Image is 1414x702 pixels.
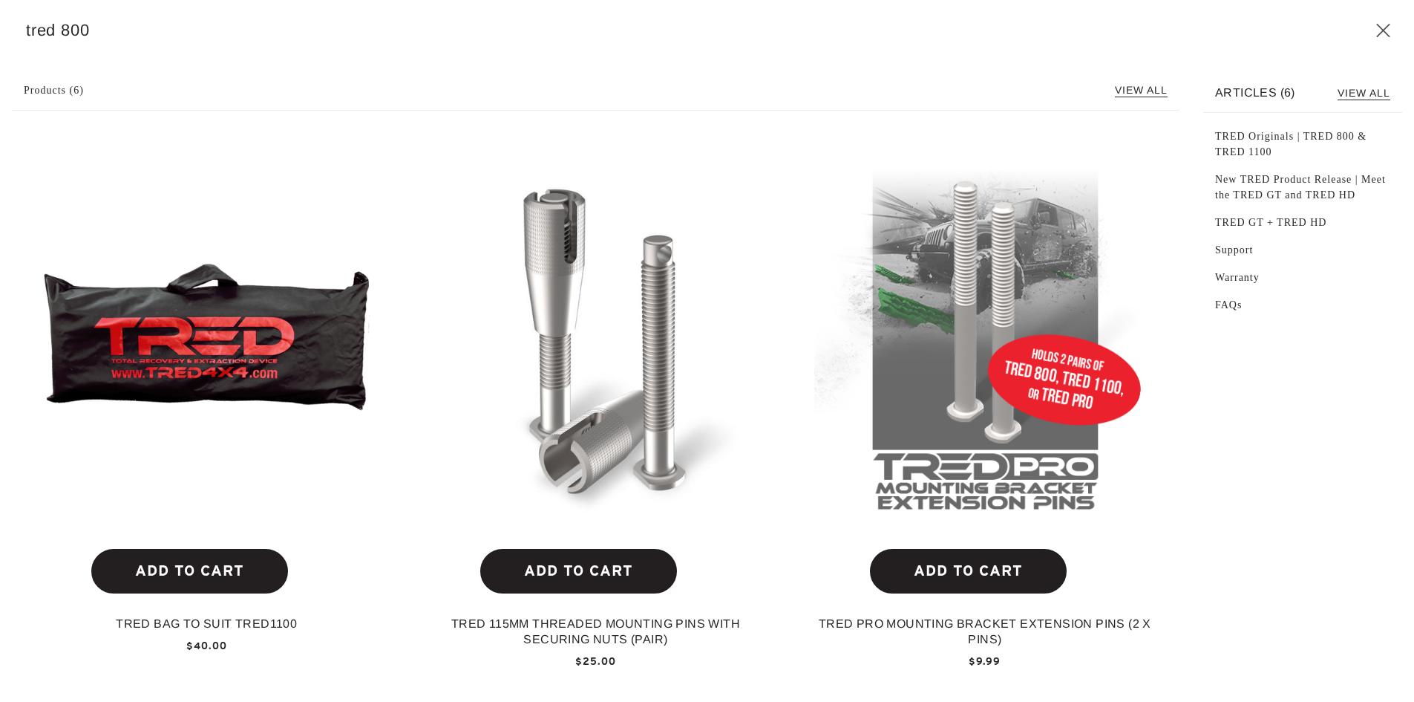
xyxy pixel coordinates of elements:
[1215,86,1295,99] a: Articles (6)
[814,656,1156,666] a: $9.99
[1215,217,1326,228] a: TRED GT + TRED HD
[1215,174,1386,201] a: New TRED Product Release | Meet the TRED GT and TRED HD
[1338,88,1390,100] a: View all
[36,640,377,651] a: $40.00
[425,616,766,657] a: TRED 115mm Threaded Mounting Pins with Securing Nuts (Pair)
[1215,244,1253,256] a: Support
[1115,85,1168,97] a: View all
[575,656,616,667] span: $25.00
[186,640,227,651] span: $40.00
[425,656,766,666] a: $25.00
[480,549,677,594] a: ADD TO CART
[870,549,1067,594] a: ADD TO CART
[1215,131,1366,157] a: TRED Originals | TRED 800 & TRED 1100
[36,616,377,640] a: TRED BAG TO SUIT TRED1100
[91,549,288,594] a: ADD TO CART
[1215,272,1260,283] a: Warranty
[814,616,1156,657] a: TRED Pro Mounting Bracket Extension Pins (2 x Pins)
[24,85,84,96] a: Products (6)
[425,143,766,537] img: TRED 115mm Threaded Mounting Pins with Securing Nuts (Pair)
[814,143,1156,537] a: TRED Pro Mounting Bracket Extension Pins (2 x Pins)
[36,143,377,537] a: TB800
[1215,299,1242,311] a: FAQs
[969,656,1001,667] span: $9.99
